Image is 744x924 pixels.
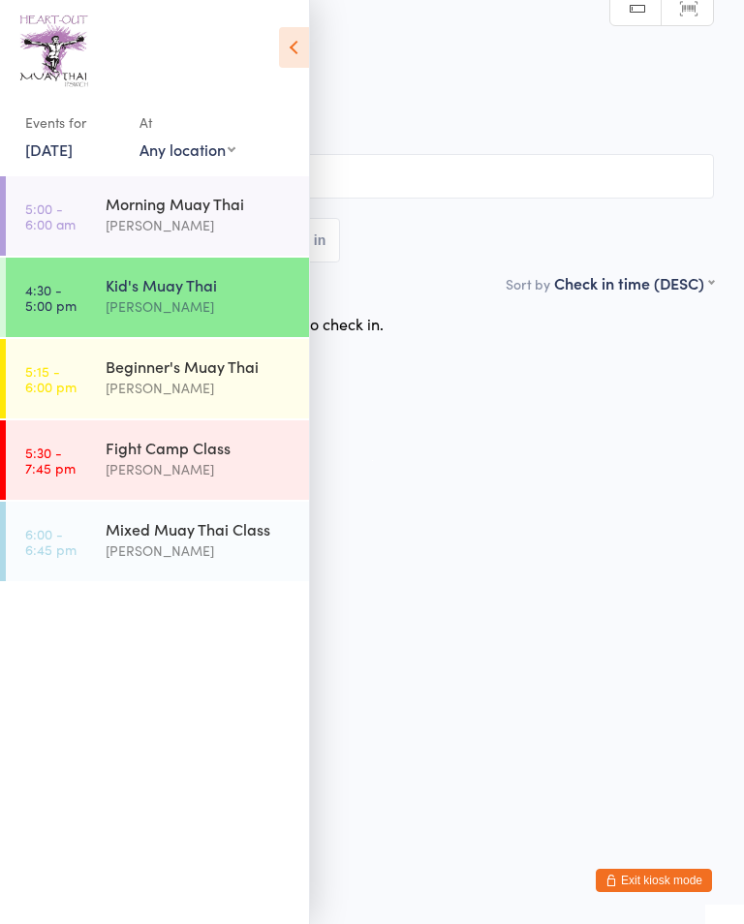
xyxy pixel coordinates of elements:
span: [DATE] 4:30pm [30,69,684,88]
div: Any location [139,139,235,160]
button: Exit kiosk mode [596,869,712,892]
label: Sort by [506,274,550,293]
input: Search [30,154,714,199]
div: Events for [25,107,120,139]
div: [PERSON_NAME] [106,539,293,562]
time: 5:15 - 6:00 pm [25,363,77,394]
time: 5:00 - 6:00 am [25,200,76,231]
div: [PERSON_NAME] [106,377,293,399]
time: 6:00 - 6:45 pm [25,526,77,557]
time: 5:30 - 7:45 pm [25,445,76,476]
div: Check in time (DESC) [554,272,714,293]
span: Gym [30,108,714,127]
a: 5:30 -7:45 pmFight Camp Class[PERSON_NAME] [6,420,309,500]
img: Heart Out Muay Thai [19,15,88,87]
div: Mixed Muay Thai Class [106,518,293,539]
h2: Kid's Muay Thai Check-in [30,27,714,59]
div: Beginner's Muay Thai [106,355,293,377]
a: 4:30 -5:00 pmKid's Muay Thai[PERSON_NAME] [6,258,309,337]
div: [PERSON_NAME] [106,295,293,318]
div: Morning Muay Thai [106,193,293,214]
a: 5:15 -6:00 pmBeginner's Muay Thai[PERSON_NAME] [6,339,309,418]
a: 6:00 -6:45 pmMixed Muay Thai Class[PERSON_NAME] [6,502,309,581]
span: [PERSON_NAME] [30,88,684,108]
div: [PERSON_NAME] [106,214,293,236]
div: [PERSON_NAME] [106,458,293,480]
div: Kid's Muay Thai [106,274,293,295]
div: Fight Camp Class [106,437,293,458]
a: 5:00 -6:00 amMorning Muay Thai[PERSON_NAME] [6,176,309,256]
time: 4:30 - 5:00 pm [25,282,77,313]
a: [DATE] [25,139,73,160]
div: At [139,107,235,139]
